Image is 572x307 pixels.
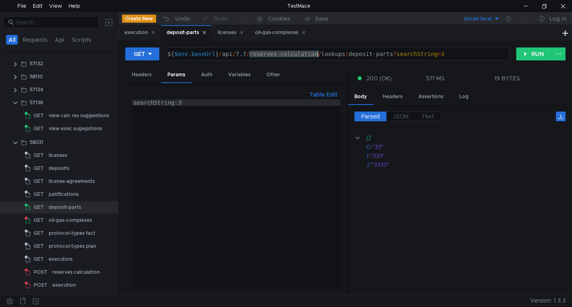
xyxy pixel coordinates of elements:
[366,133,554,142] div: []
[422,113,434,120] span: Text
[516,47,552,60] button: RUN
[494,75,520,82] div: 19 BYTES
[175,14,190,24] div: Undo
[49,122,102,135] div: view exec sugegstions
[443,12,500,25] button: (local) local
[34,188,44,200] span: GET
[366,74,392,83] span: 200 (OK)
[464,15,492,23] div: (local) local
[376,89,409,104] div: Headers
[222,67,257,82] div: Variables
[372,142,555,151] div: "33"
[69,35,94,45] button: Scripts
[49,201,81,213] div: deposit-parts
[52,35,67,45] button: Api
[52,279,76,291] div: execution
[268,14,290,24] div: Cookies
[30,136,43,148] div: 58031
[214,14,228,24] div: Redo
[549,14,566,24] div: Log In
[195,67,219,82] div: Auth
[34,175,44,187] span: GET
[366,142,566,151] div: :
[49,162,69,174] div: deposits
[361,113,380,120] span: Parsed
[124,28,155,37] div: execution
[49,149,67,161] div: licenses
[34,266,47,278] span: POST
[34,149,44,161] span: GET
[34,279,47,291] span: POST
[49,175,95,187] div: license-agreements
[34,109,44,122] span: GET
[366,160,370,169] div: 2
[49,109,109,122] div: view calc res suggestions
[34,214,44,226] span: GET
[156,13,196,25] button: Undo
[260,67,287,82] div: Other
[530,295,566,307] span: Version: 1.3.3
[34,122,44,135] span: GET
[49,214,92,226] div: oil-gas-complexes
[393,113,409,120] span: JSON
[34,162,44,174] span: GET
[366,142,371,151] div: 0
[196,13,234,25] button: Redo
[134,49,145,58] div: GET
[167,28,206,37] div: deposit-parts
[49,227,95,239] div: protocol-types fact
[218,28,244,37] div: licenses
[30,58,43,70] div: 57132
[20,35,50,45] button: Requests
[315,16,328,21] div: Save
[30,97,43,109] div: 57138
[49,240,96,252] div: protocol-types plan
[371,160,554,169] div: "3333"
[366,151,368,160] div: 1
[49,188,79,200] div: justifications
[161,67,192,83] div: Params
[348,89,373,105] div: Body
[15,18,94,27] input: Search...
[34,240,44,252] span: GET
[366,160,566,169] div: :
[52,266,100,278] div: reserves calculation
[412,89,450,104] div: Assertions
[49,253,73,265] div: executors
[122,15,156,23] button: Create New
[34,201,44,213] span: GET
[125,47,159,60] button: GET
[306,90,341,99] button: Table Edit
[6,35,18,45] button: All
[426,75,444,82] div: 571 MS
[34,227,44,239] span: GET
[30,84,43,96] div: 57134
[30,71,43,83] div: 58110
[255,28,306,37] div: oil-gas-complexes
[125,67,158,82] div: Headers
[370,151,554,160] div: "333"
[453,89,475,104] div: Log
[34,253,44,265] span: GET
[366,151,566,160] div: :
